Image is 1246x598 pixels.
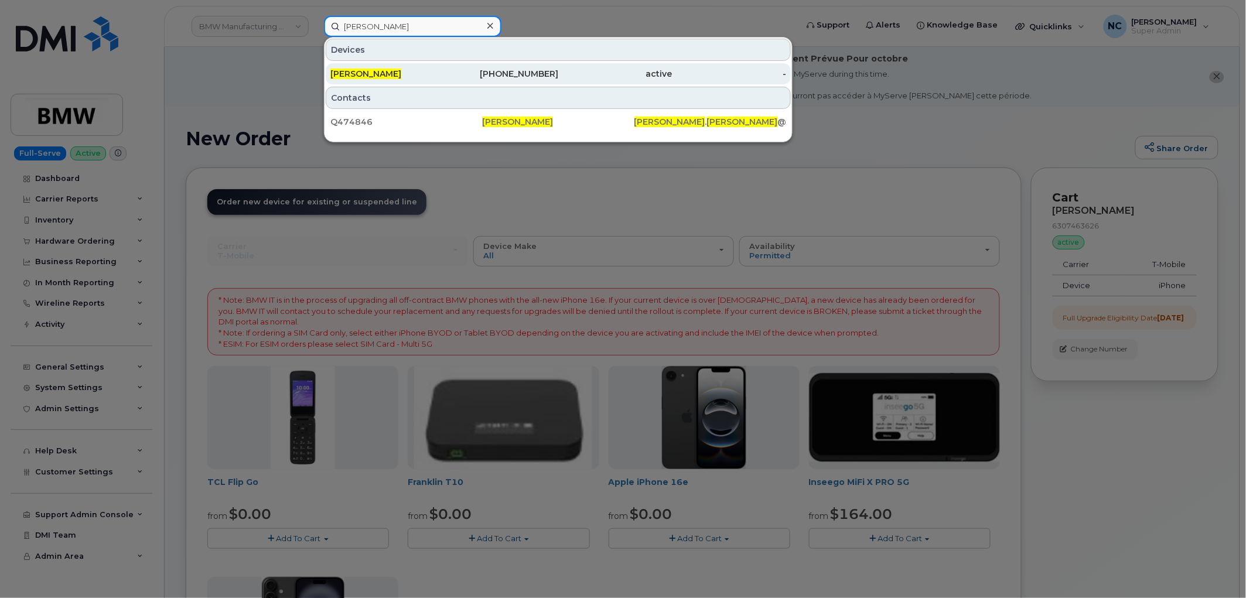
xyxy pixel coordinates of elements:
a: [PERSON_NAME][PHONE_NUMBER]active- [326,63,791,84]
iframe: Messenger Launcher [1195,547,1237,589]
div: [PHONE_NUMBER] [445,68,559,80]
div: Devices [326,39,791,61]
div: active [558,68,673,80]
span: [PERSON_NAME] [707,117,778,127]
span: [PERSON_NAME] [330,69,401,79]
span: [PERSON_NAME] [634,117,705,127]
span: [PERSON_NAME] [482,117,553,127]
div: Q474846 [330,116,482,128]
a: Q474846[PERSON_NAME][PERSON_NAME].[PERSON_NAME]@[DOMAIN_NAME] [326,111,791,132]
div: Contacts [326,87,791,109]
div: - [673,68,787,80]
div: . @[DOMAIN_NAME] [634,116,786,128]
